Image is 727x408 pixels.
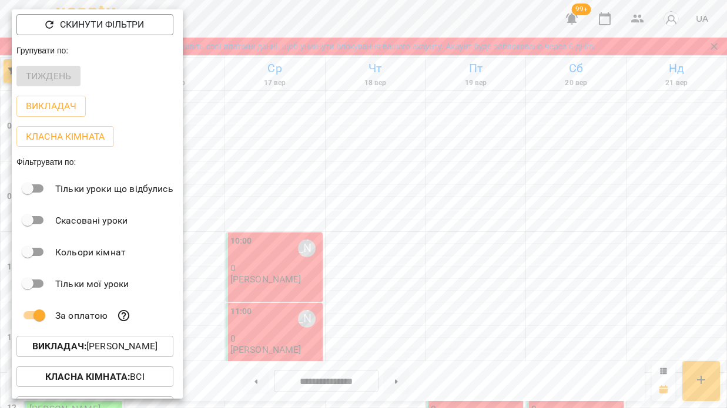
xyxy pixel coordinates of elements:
[60,18,144,32] p: Скинути фільтри
[32,339,158,353] p: [PERSON_NAME]
[16,14,173,35] button: Скинути фільтри
[12,151,183,173] div: Фільтрувати по:
[45,371,130,382] b: Класна кімната :
[16,366,173,387] button: Класна кімната:Всі
[45,370,145,384] p: Всі
[55,309,108,323] p: За оплатою
[12,40,183,61] div: Групувати по:
[16,336,173,357] button: Викладач:[PERSON_NAME]
[55,182,173,196] p: Тільки уроки що відбулись
[32,340,86,352] b: Викладач :
[55,277,129,291] p: Тільки мої уроки
[16,126,114,147] button: Класна кімната
[26,99,76,113] p: Викладач
[26,130,105,144] p: Класна кімната
[55,245,126,259] p: Кольори кімнат
[55,214,128,228] p: Скасовані уроки
[16,96,86,117] button: Викладач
